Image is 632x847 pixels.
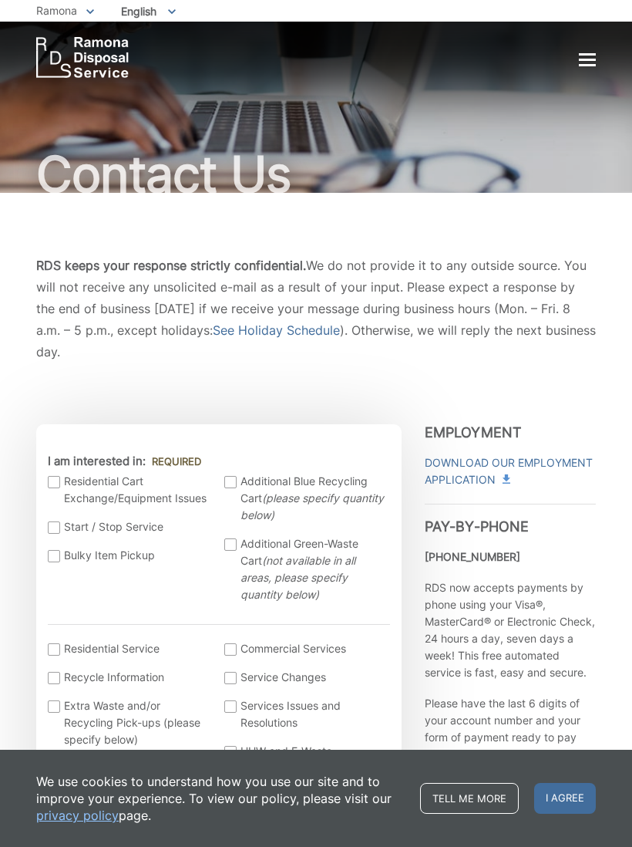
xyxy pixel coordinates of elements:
span: I agree [534,783,596,814]
strong: [PHONE_NUMBER] [425,550,520,563]
label: HHW and E-Waste Information [224,743,386,777]
strong: RDS keeps your response strictly confidential. [36,258,306,273]
span: Additional Blue Recycling Cart [240,473,386,524]
a: privacy policy [36,807,119,824]
label: Extra Waste and/or Recycling Pick-ups (please specify below) [48,697,210,748]
a: EDCD logo. Return to the homepage. [36,37,129,78]
em: (please specify quantity below) [240,491,384,521]
em: (not available in all areas, please specify quantity below) [240,554,355,601]
label: Services Issues and Resolutions [224,697,386,731]
p: Please have the last 6 digits of your account number and your form of payment ready to pay your b... [425,695,596,763]
a: See Holiday Schedule [213,319,340,341]
label: Start / Stop Service [48,518,210,535]
a: Download Our Employment Application [425,454,596,488]
h3: Employment [425,424,596,441]
label: Recycle Information [48,669,210,686]
a: Tell me more [420,783,519,814]
h3: Pay-by-Phone [425,504,596,535]
p: RDS now accepts payments by phone using your Visa®, MasterCard® or Electronic Check, 24 hours a d... [425,579,596,681]
p: We use cookies to understand how you use our site and to improve your experience. To view our pol... [36,773,405,824]
label: Service Changes [224,669,386,686]
label: Residential Cart Exchange/Equipment Issues [48,473,210,507]
span: Ramona [36,4,77,17]
label: Residential Service [48,640,210,657]
label: Bulky Item Pickup [48,547,210,564]
span: Additional Green-Waste Cart [240,535,386,603]
label: I am interested in: [48,454,201,468]
h1: Contact Us [36,150,596,199]
label: Commercial Services [224,640,386,657]
p: We do not provide it to any outside source. You will not receive any unsolicited e-mail as a resu... [36,255,596,363]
